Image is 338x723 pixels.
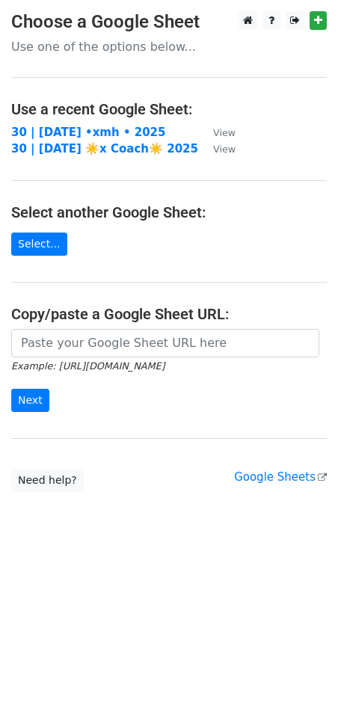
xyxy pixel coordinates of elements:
a: Select... [11,233,67,256]
h4: Use a recent Google Sheet: [11,100,327,118]
h4: Select another Google Sheet: [11,203,327,221]
a: 30 | [DATE] •xmh • 2025 [11,126,165,139]
h3: Choose a Google Sheet [11,11,327,33]
small: View [213,127,236,138]
small: Example: [URL][DOMAIN_NAME] [11,360,165,372]
input: Next [11,389,49,412]
p: Use one of the options below... [11,39,327,55]
small: View [213,144,236,155]
a: View [198,126,236,139]
input: Paste your Google Sheet URL here [11,329,319,357]
h4: Copy/paste a Google Sheet URL: [11,305,327,323]
a: Google Sheets [234,470,327,484]
a: Need help? [11,469,84,492]
a: View [198,142,236,156]
a: 30 | [DATE] ☀️x Coach☀️ 2025 [11,142,198,156]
